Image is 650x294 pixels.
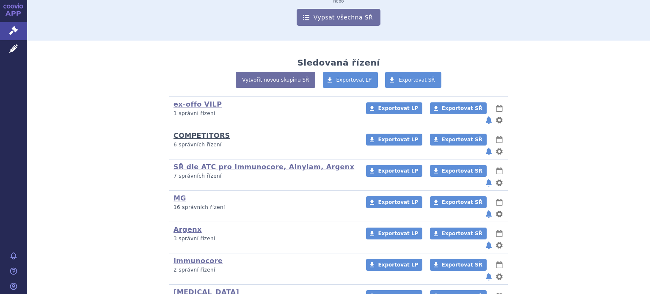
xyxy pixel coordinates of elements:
[442,262,482,268] span: Exportovat SŘ
[174,110,355,117] p: 1 správní řízení
[174,194,186,202] a: MG
[495,240,504,250] button: nastavení
[430,259,487,271] a: Exportovat SŘ
[442,199,482,205] span: Exportovat SŘ
[378,199,418,205] span: Exportovat LP
[378,231,418,236] span: Exportovat LP
[174,163,354,171] a: SŘ dle ATC pro Immunocore, Alnylam, Argenx
[495,115,504,125] button: nastavení
[366,259,422,271] a: Exportovat LP
[495,197,504,207] button: lhůty
[336,77,372,83] span: Exportovat LP
[495,272,504,282] button: nastavení
[485,115,493,125] button: notifikace
[485,178,493,188] button: notifikace
[495,166,504,176] button: lhůty
[442,137,482,143] span: Exportovat SŘ
[430,228,487,239] a: Exportovat SŘ
[495,209,504,219] button: nastavení
[174,225,202,234] a: Argenx
[366,134,422,146] a: Exportovat LP
[495,135,504,145] button: lhůty
[174,141,355,148] p: 6 správních řízení
[366,196,422,208] a: Exportovat LP
[442,168,482,174] span: Exportovat SŘ
[378,105,418,111] span: Exportovat LP
[378,168,418,174] span: Exportovat LP
[430,134,487,146] a: Exportovat SŘ
[174,257,223,265] a: Immunocore
[385,72,441,88] a: Exportovat SŘ
[366,165,422,177] a: Exportovat LP
[297,9,380,26] a: Vypsat všechna SŘ
[495,178,504,188] button: nastavení
[236,72,315,88] a: Vytvořit novou skupinu SŘ
[495,228,504,239] button: lhůty
[495,260,504,270] button: lhůty
[430,196,487,208] a: Exportovat SŘ
[174,132,230,140] a: COMPETITORS
[378,262,418,268] span: Exportovat LP
[495,146,504,157] button: nastavení
[442,105,482,111] span: Exportovat SŘ
[174,235,355,242] p: 3 správní řízení
[442,231,482,236] span: Exportovat SŘ
[323,72,378,88] a: Exportovat LP
[174,267,355,274] p: 2 správní řízení
[495,103,504,113] button: lhůty
[174,100,222,108] a: ex-offo VILP
[430,102,487,114] a: Exportovat SŘ
[399,77,435,83] span: Exportovat SŘ
[485,272,493,282] button: notifikace
[485,209,493,219] button: notifikace
[430,165,487,177] a: Exportovat SŘ
[485,146,493,157] button: notifikace
[485,240,493,250] button: notifikace
[378,137,418,143] span: Exportovat LP
[366,228,422,239] a: Exportovat LP
[366,102,422,114] a: Exportovat LP
[174,204,355,211] p: 16 správních řízení
[174,173,355,180] p: 7 správních řízení
[297,58,380,68] h2: Sledovaná řízení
